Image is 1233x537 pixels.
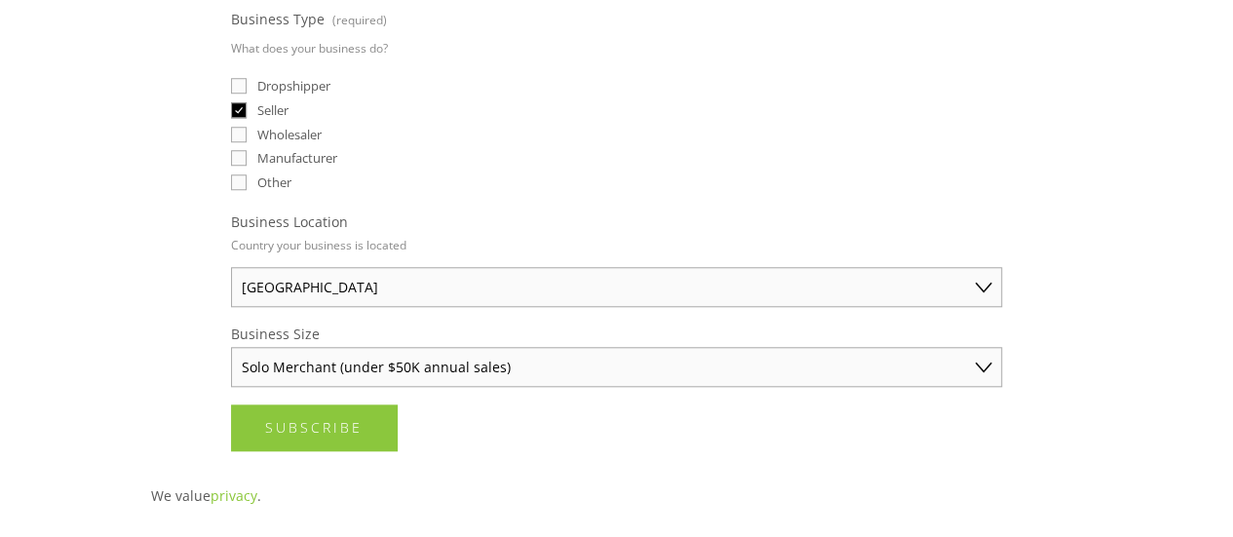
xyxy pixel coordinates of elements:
[231,212,348,231] span: Business Location
[231,78,247,94] input: Dropshipper
[231,174,247,190] input: Other
[257,77,330,95] span: Dropshipper
[231,102,247,118] input: Seller
[257,126,322,143] span: Wholesaler
[231,10,325,28] span: Business Type
[331,6,386,34] span: (required)
[231,325,320,343] span: Business Size
[231,150,247,166] input: Manufacturer
[231,404,397,450] button: SubscribeSubscribe
[257,101,289,119] span: Seller
[231,231,406,259] p: Country your business is located
[257,173,291,191] span: Other
[257,149,337,167] span: Manufacturer
[231,347,1002,387] select: Business Size
[151,483,1083,508] p: We value .
[231,127,247,142] input: Wholesaler
[231,267,1002,307] select: Business Location
[265,418,363,437] span: Subscribe
[231,34,388,62] p: What does your business do?
[211,486,257,505] a: privacy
